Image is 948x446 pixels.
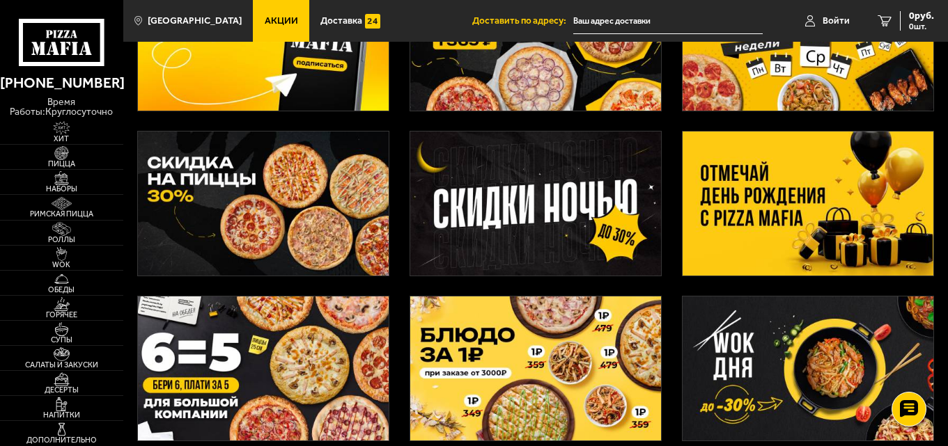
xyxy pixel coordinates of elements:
span: Доставка [320,16,362,26]
span: [GEOGRAPHIC_DATA] [148,16,242,26]
span: Войти [823,16,850,26]
span: Доставить по адресу: [472,16,573,26]
span: Акции [265,16,298,26]
input: Ваш адрес доставки [573,8,763,34]
img: 15daf4d41897b9f0e9f617042186c801.svg [365,14,380,29]
span: 0 шт. [909,22,934,31]
span: 0 руб. [909,11,934,21]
